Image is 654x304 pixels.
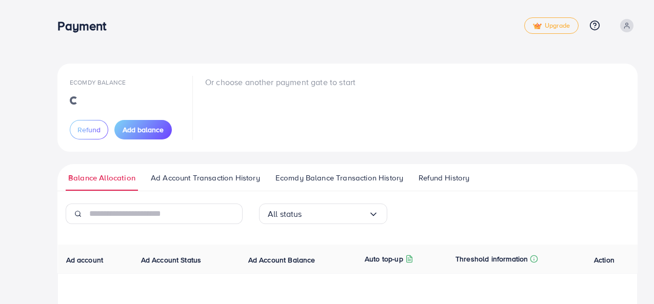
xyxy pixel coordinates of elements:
[123,125,164,135] span: Add balance
[70,78,126,87] span: Ecomdy Balance
[66,255,104,265] span: Ad account
[151,172,260,184] span: Ad Account Transaction History
[70,120,108,139] button: Refund
[57,18,114,33] h3: Payment
[114,120,172,139] button: Add balance
[594,255,615,265] span: Action
[533,23,542,30] img: tick
[455,253,528,265] p: Threshold information
[275,172,403,184] span: Ecomdy Balance Transaction History
[365,253,403,265] p: Auto top-up
[268,206,302,222] span: All status
[524,17,579,34] a: tickUpgrade
[205,76,355,88] p: Or choose another payment gate to start
[302,206,368,222] input: Search for option
[259,204,387,224] div: Search for option
[533,22,570,30] span: Upgrade
[248,255,315,265] span: Ad Account Balance
[68,172,135,184] span: Balance Allocation
[419,172,469,184] span: Refund History
[77,125,101,135] span: Refund
[141,255,202,265] span: Ad Account Status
